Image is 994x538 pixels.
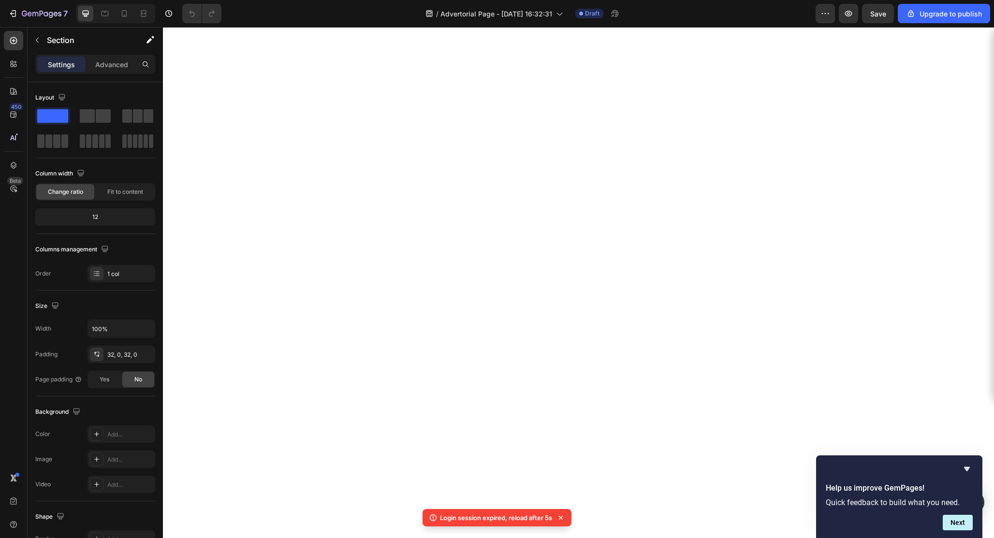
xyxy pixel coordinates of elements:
div: 1 col [107,270,153,278]
div: Background [35,406,82,419]
div: Size [35,300,61,313]
span: Fit to content [107,188,143,196]
div: Help us improve GemPages! [826,463,973,530]
div: Layout [35,91,68,104]
div: Width [35,324,51,333]
div: Padding [35,350,58,359]
span: Save [870,10,886,18]
input: Auto [88,320,155,337]
div: Order [35,269,51,278]
div: Columns management [35,243,111,256]
div: Shape [35,510,66,523]
p: Settings [48,59,75,70]
span: Draft [585,9,599,18]
p: 7 [63,8,68,19]
div: Page padding [35,375,82,384]
div: Column width [35,167,87,180]
span: Advertorial Page - [DATE] 16:32:31 [440,9,552,19]
div: Upgrade to publish [906,9,982,19]
div: Add... [107,455,153,464]
div: 12 [37,210,153,224]
button: Next question [943,515,973,530]
button: Save [862,4,894,23]
div: 32, 0, 32, 0 [107,350,153,359]
iframe: Design area [163,27,994,538]
button: Hide survey [961,463,973,475]
div: Add... [107,430,153,439]
p: Login session expired, reload after 5s [440,513,552,523]
p: Quick feedback to build what you need. [826,498,973,507]
span: Yes [100,375,109,384]
div: 450 [9,103,23,111]
span: Change ratio [48,188,83,196]
div: Image [35,455,52,464]
span: / [436,9,439,19]
div: Video [35,480,51,489]
div: Color [35,430,50,438]
div: Undo/Redo [182,4,221,23]
p: Section [47,34,126,46]
button: 7 [4,4,72,23]
div: Beta [7,177,23,185]
div: Add... [107,480,153,489]
button: Upgrade to publish [898,4,990,23]
p: Advanced [95,59,128,70]
h2: Help us improve GemPages! [826,482,973,494]
span: No [134,375,142,384]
